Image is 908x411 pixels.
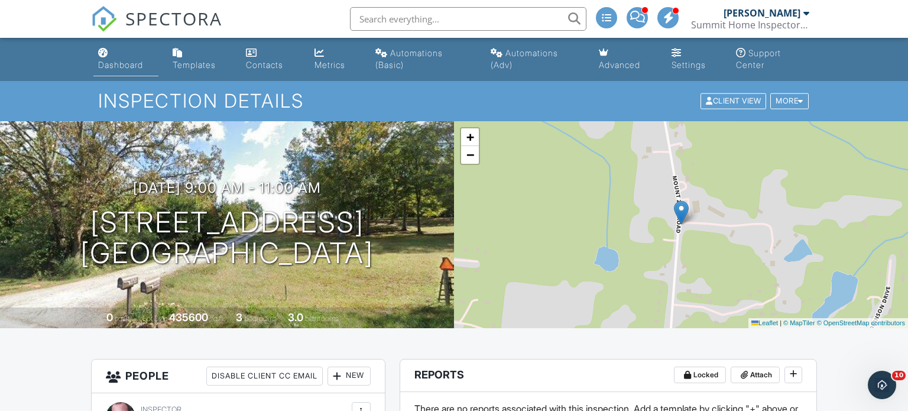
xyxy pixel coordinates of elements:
[461,146,479,164] a: Zoom out
[327,367,371,386] div: New
[91,16,222,41] a: SPECTORA
[731,43,815,76] a: Support Center
[724,7,800,19] div: [PERSON_NAME]
[486,43,585,76] a: Automations (Advanced)
[125,6,222,31] span: SPECTORA
[466,130,474,144] span: +
[751,319,778,326] a: Leaflet
[674,200,689,225] img: Marker
[310,43,361,76] a: Metrics
[206,367,323,386] div: Disable Client CC Email
[599,60,640,70] div: Advanced
[699,96,769,105] a: Client View
[91,6,117,32] img: The Best Home Inspection Software - Spectora
[892,371,906,380] span: 10
[667,43,722,76] a: Settings
[691,19,809,31] div: Summit Home Inspector LLC
[672,60,706,70] div: Settings
[106,311,113,323] div: 0
[350,7,586,31] input: Search everything...
[466,147,474,162] span: −
[173,60,216,70] div: Templates
[168,43,232,76] a: Templates
[236,311,242,323] div: 3
[92,360,385,393] h3: People
[142,314,167,323] span: Lot Size
[461,128,479,146] a: Zoom in
[701,93,766,109] div: Client View
[375,48,443,70] div: Automations (Basic)
[868,371,896,399] iframe: Intercom live chat
[246,60,283,70] div: Contacts
[770,93,809,109] div: More
[491,48,558,70] div: Automations (Adv)
[115,314,131,323] span: sq. ft.
[80,207,374,270] h1: [STREET_ADDRESS] [GEOGRAPHIC_DATA]
[169,311,208,323] div: 435600
[736,48,781,70] div: Support Center
[783,319,815,326] a: © MapTiler
[305,314,339,323] span: bathrooms
[93,43,159,76] a: Dashboard
[133,180,321,196] h3: [DATE] 9:00 am - 11:00 am
[371,43,476,76] a: Automations (Basic)
[241,43,300,76] a: Contacts
[780,319,781,326] span: |
[817,319,905,326] a: © OpenStreetMap contributors
[288,311,303,323] div: 3.0
[98,90,809,111] h1: Inspection Details
[594,43,657,76] a: Advanced
[244,314,277,323] span: bedrooms
[314,60,345,70] div: Metrics
[98,60,143,70] div: Dashboard
[210,314,225,323] span: sq.ft.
